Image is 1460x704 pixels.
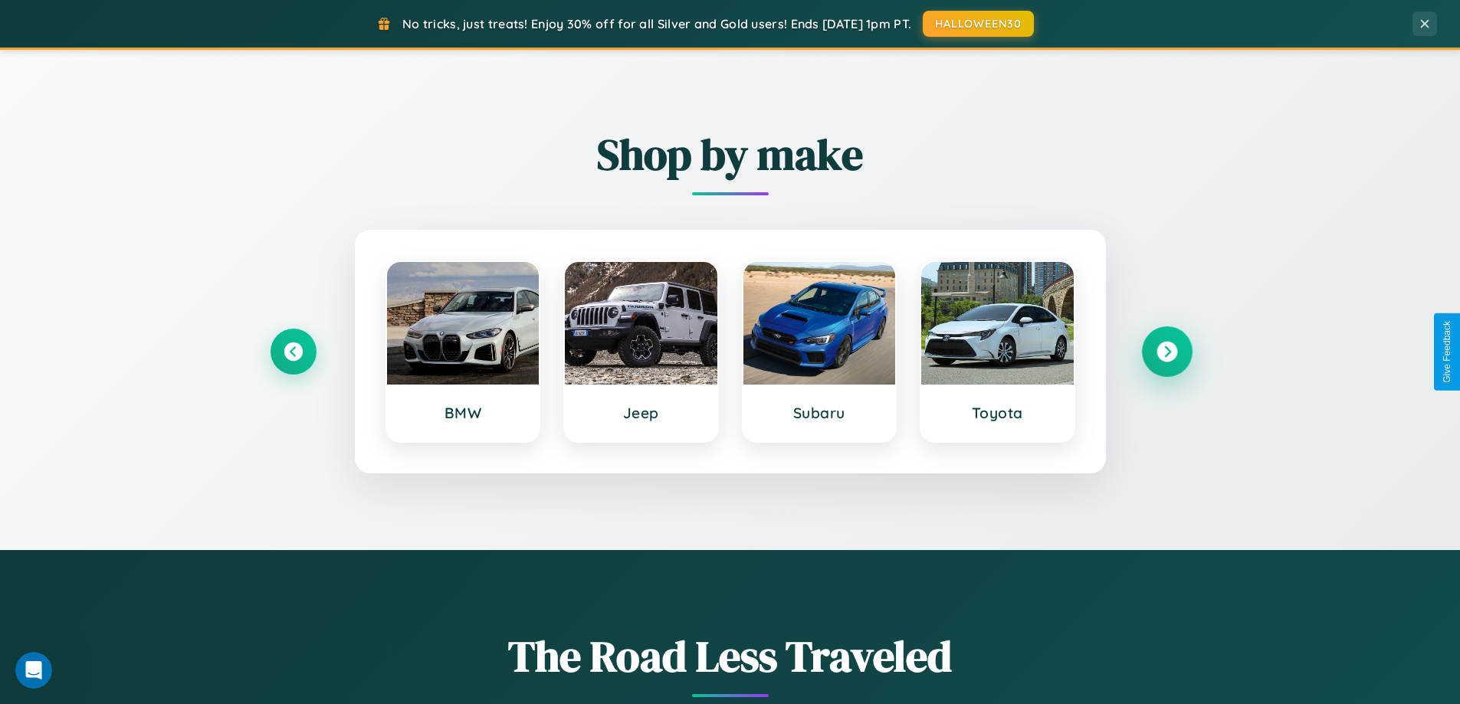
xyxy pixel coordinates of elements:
h1: The Road Less Traveled [271,627,1190,686]
div: Give Feedback [1442,321,1452,383]
iframe: Intercom live chat [15,652,52,689]
span: No tricks, just treats! Enjoy 30% off for all Silver and Gold users! Ends [DATE] 1pm PT. [402,16,911,31]
h2: Shop by make [271,125,1190,184]
h3: BMW [402,404,524,422]
h3: Jeep [580,404,702,422]
h3: Subaru [759,404,881,422]
h3: Toyota [937,404,1058,422]
button: HALLOWEEN30 [923,11,1034,37]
